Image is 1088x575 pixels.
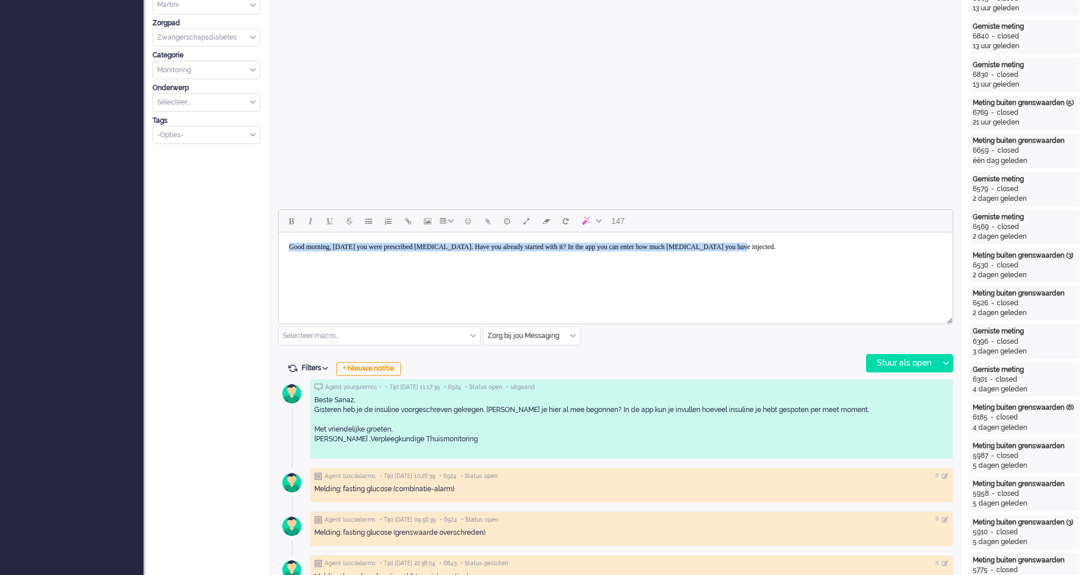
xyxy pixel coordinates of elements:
div: Meting buiten grenswaarden [973,479,1077,489]
div: closed [997,70,1019,80]
button: Insert/edit image [418,211,437,231]
div: 6659 [973,146,989,156]
div: Melding: fasting glucose (combinatie-alarm) [314,484,949,494]
span: Agent younjuwmsc • [325,383,381,391]
div: 13 uur geleden [973,41,1077,51]
span: 147 [611,216,625,226]
div: + Nieuwe notitie [336,362,401,376]
div: 5987 [973,451,988,461]
div: 4 dagen geleden [973,384,1077,394]
button: Strikethrough [340,211,359,231]
button: 147 [606,211,630,231]
div: 6301 [973,375,987,384]
button: Numbered list [379,211,398,231]
div: - [988,413,996,422]
div: Gemiste meting [973,365,1077,375]
button: Italic [301,211,320,231]
div: Stuur als open [867,355,938,372]
span: • 6924 [439,472,457,480]
div: - [987,375,996,384]
div: Meting buiten grenswaarden (3) [973,251,1077,261]
div: Gemiste meting [973,174,1077,184]
div: - [988,298,997,308]
span: • Tijd [DATE] 10:26:39 [380,472,435,480]
div: Melding: fasting glucose (grenswaarde overschreden) [314,528,949,538]
span: • Tijd [DATE] 22:38:04 [380,560,435,568]
img: ic_note_grey.svg [314,560,322,568]
button: Underline [320,211,340,231]
div: - [989,32,997,41]
button: Fullscreen [517,211,536,231]
div: 6569 [973,222,989,232]
div: - [988,70,997,80]
div: 5910 [973,527,988,537]
img: avatar [278,379,306,408]
span: Agent lusciialarms [325,560,376,568]
img: avatar [278,512,306,541]
div: closed [997,298,1019,308]
span: • Status gesloten [461,560,508,568]
div: Select Tags [153,126,260,145]
span: Agent lusciialarms [325,472,376,480]
div: 6185 [973,413,988,422]
div: Meting buiten grenswaarden [973,555,1077,565]
div: Categorie [153,50,260,60]
div: Meting buiten grenswaarden [973,289,1077,298]
div: Beste Sanaz, Gisteren heb je de insuline voorgeschreven gekregen. [PERSON_NAME] je hier al mee be... [314,395,949,450]
div: Gemiste meting [973,327,1077,336]
img: ic_note_grey.svg [314,516,322,524]
div: - [989,222,997,232]
div: closed [997,451,1019,461]
div: 2 dagen geleden [973,308,1077,318]
button: Emoticons [458,211,478,231]
button: Delay message [497,211,517,231]
div: Gemiste meting [973,212,1077,222]
div: Gemiste meting [973,22,1077,32]
img: avatar [278,468,306,497]
span: • Status open [461,472,498,480]
button: Add attachment [478,211,497,231]
div: - [988,261,997,270]
button: Reset content [556,211,575,231]
div: closed [997,108,1019,118]
div: Resize [943,313,953,324]
span: Agent lusciialarms [325,516,376,524]
div: 3 dagen geleden [973,347,1077,356]
div: 5775 [973,565,988,575]
div: - [988,565,996,575]
div: 21 uur geleden [973,118,1077,127]
div: 5958 [973,489,989,499]
div: closed [997,222,1019,232]
button: Bold [281,211,301,231]
div: closed [997,32,1019,41]
div: Meting buiten grenswaarden (3) [973,518,1077,527]
div: 6830 [973,70,988,80]
div: één dag geleden [973,156,1077,166]
button: Clear formatting [536,211,556,231]
div: - [988,337,997,347]
div: closed [996,375,1017,384]
div: closed [997,146,1019,156]
div: Onderwerp [153,83,260,93]
div: Tags [153,116,260,126]
iframe: Rich Text Area [279,232,953,313]
div: 2 dagen geleden [973,270,1077,280]
div: closed [997,184,1019,194]
div: 6530 [973,261,988,270]
div: closed [996,527,1018,537]
span: • Status open [465,383,502,391]
div: 2 dagen geleden [973,194,1077,204]
span: • 6924 [444,383,461,391]
p: Met vriendelijke groeten, [PERSON_NAME] ,Verpleegkundige Thuismonitoring [314,425,949,444]
div: - [988,108,997,118]
button: Insert/edit link [398,211,418,231]
div: Meting buiten grenswaarden [973,136,1077,146]
div: 5 dagen geleden [973,461,1077,471]
div: closed [996,413,1018,422]
div: 4 dagen geleden [973,423,1077,433]
div: 6526 [973,298,988,308]
div: Meting buiten grenswaarden [973,441,1077,451]
div: - [988,184,997,194]
div: 6396 [973,337,988,347]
